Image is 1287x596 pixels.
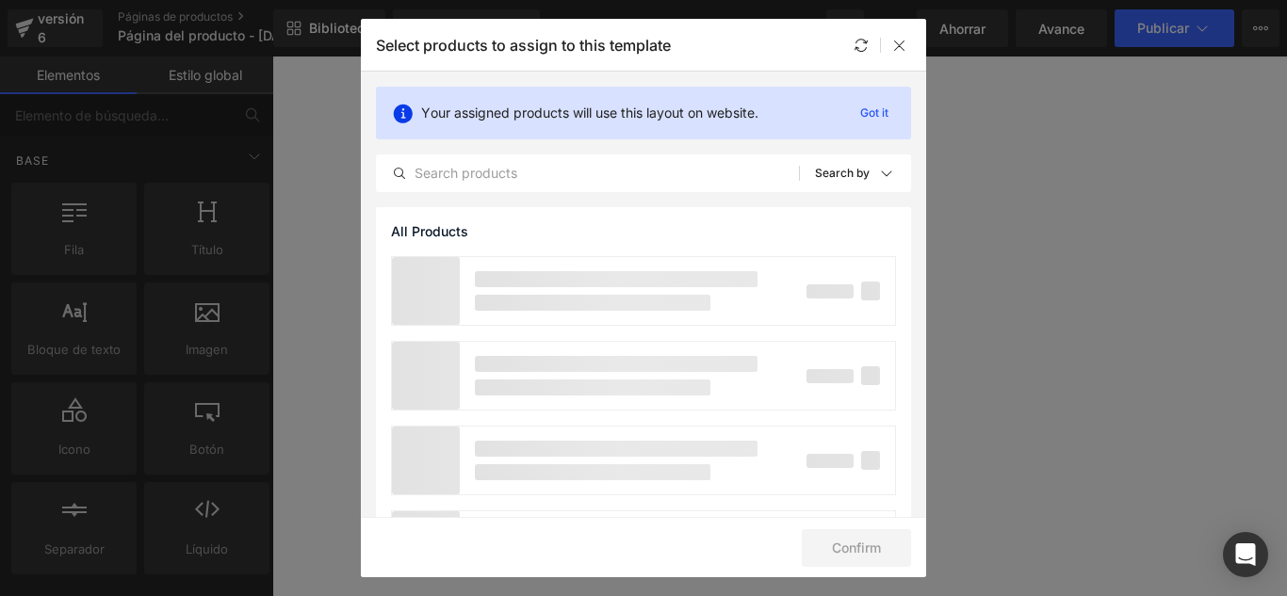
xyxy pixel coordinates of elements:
[421,103,758,123] p: Your assigned products will use this layout on website.
[853,102,896,124] p: Got it
[391,224,468,239] span: All Products
[377,162,799,185] input: Search products
[815,167,870,180] p: Search by
[802,529,911,567] button: Confirm
[376,36,671,55] p: Select products to assign to this template
[1223,532,1268,577] div: Open Intercom Messenger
